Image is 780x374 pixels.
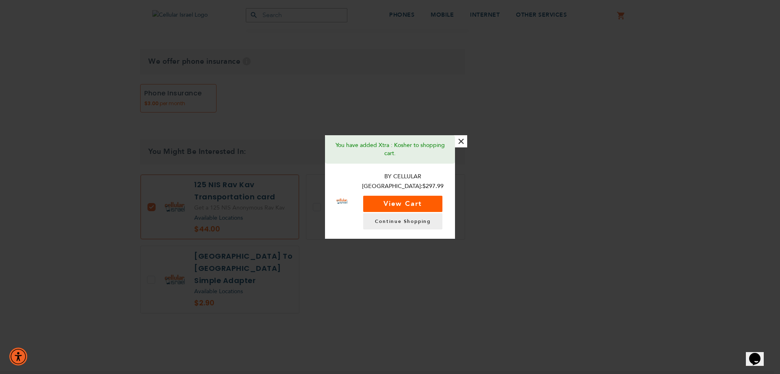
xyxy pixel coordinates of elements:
[9,348,27,365] div: Accessibility Menu
[746,342,772,366] iframe: chat widget
[359,172,447,192] p: By Cellular [GEOGRAPHIC_DATA]:
[331,141,449,158] p: You have added Xtra : Kosher to shopping cart.
[363,196,442,212] button: View Cart
[455,135,467,147] button: ×
[422,182,444,190] span: $297.99
[363,213,442,229] a: Continue Shopping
